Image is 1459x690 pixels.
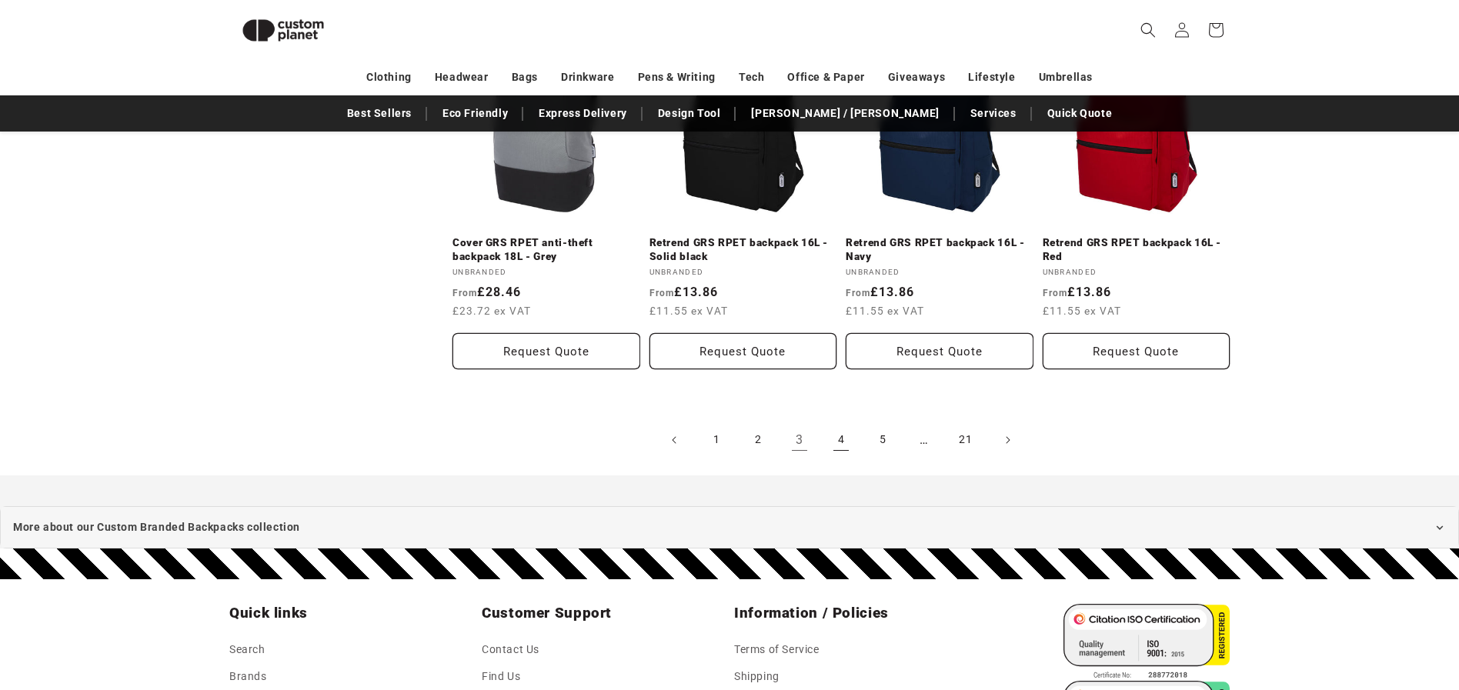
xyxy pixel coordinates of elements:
[452,423,1230,457] nav: Pagination
[734,640,820,663] a: Terms of Service
[512,64,538,91] a: Bags
[658,423,692,457] a: Previous page
[846,333,1033,369] button: Request Quote
[949,423,983,457] a: Page 21
[649,333,837,369] button: Request Quote
[1131,13,1165,47] summary: Search
[649,236,837,263] a: Retrend GRS RPET backpack 16L - Solid black
[1063,604,1230,681] img: ISO 9001 Certified
[229,604,472,622] h2: Quick links
[846,236,1033,263] a: Retrend GRS RPET backpack 16L - Navy
[888,64,945,91] a: Giveaways
[734,663,780,690] a: Shipping
[531,100,635,127] a: Express Delivery
[739,64,764,91] a: Tech
[339,100,419,127] a: Best Sellers
[990,423,1024,457] a: Next page
[366,64,412,91] a: Clothing
[734,604,977,622] h2: Information / Policies
[638,64,716,91] a: Pens & Writing
[482,604,725,622] h2: Customer Support
[435,64,489,91] a: Headwear
[13,518,300,537] span: More about our Custom Branded Backpacks collection
[743,100,947,127] a: [PERSON_NAME] / [PERSON_NAME]
[229,663,267,690] a: Brands
[482,663,520,690] a: Find Us
[1043,236,1230,263] a: Retrend GRS RPET backpack 16L - Red
[1040,100,1120,127] a: Quick Quote
[907,423,941,457] span: …
[968,64,1015,91] a: Lifestyle
[1039,64,1093,91] a: Umbrellas
[229,6,337,55] img: Custom Planet
[482,640,539,663] a: Contact Us
[650,100,729,127] a: Design Tool
[741,423,775,457] a: Page 2
[783,423,816,457] a: Page 3
[452,236,640,263] a: Cover GRS RPET anti-theft backpack 18L - Grey
[787,64,864,91] a: Office & Paper
[561,64,614,91] a: Drinkware
[1195,524,1459,690] iframe: Chat Widget
[963,100,1024,127] a: Services
[824,423,858,457] a: Page 4
[452,333,640,369] : Request Quote
[435,100,516,127] a: Eco Friendly
[699,423,733,457] a: Page 1
[866,423,900,457] a: Page 5
[229,640,265,663] a: Search
[1043,333,1230,369] button: Request Quote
